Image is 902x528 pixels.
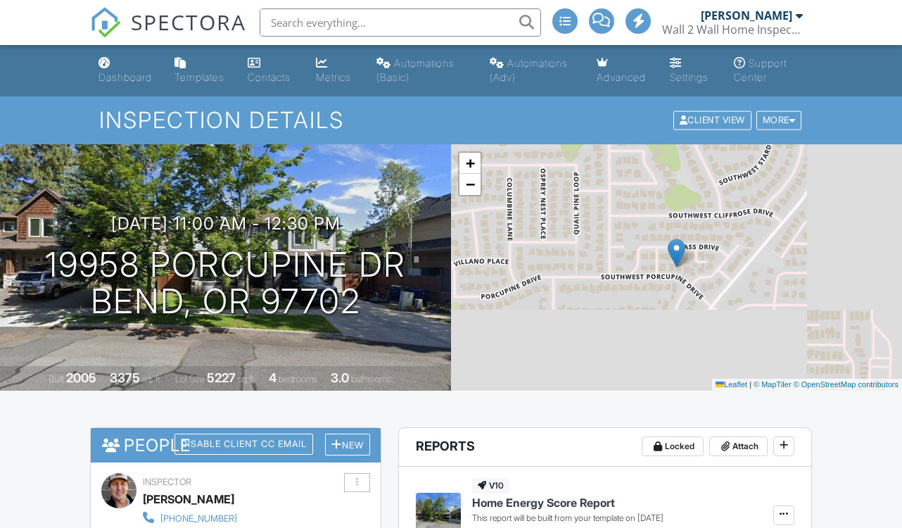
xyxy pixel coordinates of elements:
div: Dashboard [99,71,152,83]
span: Inspector [143,477,191,487]
a: Automations (Basic) [371,51,472,91]
div: [PERSON_NAME] [143,489,234,510]
a: Advanced [591,51,653,91]
a: Templates [169,51,231,91]
div: Client View [673,111,751,130]
div: 3.0 [331,370,349,385]
div: Automations (Adv) [490,57,568,83]
div: [PHONE_NUMBER] [160,513,237,524]
a: Client View [672,114,755,125]
h1: Inspection Details [99,108,803,132]
a: [PHONE_NUMBER] [143,510,305,525]
h3: People [91,428,380,463]
a: Contacts [242,51,299,91]
div: Disable Client CC Email [174,434,313,455]
a: Support Center [728,51,809,91]
div: 3375 [110,370,140,385]
div: 4 [269,370,277,385]
img: Marker [668,239,685,268]
div: [PERSON_NAME] [701,8,792,23]
div: Automations (Basic) [376,57,455,83]
div: Support Center [734,57,787,83]
span: − [466,175,475,193]
h3: [DATE] 11:00 am - 12:30 pm [111,214,341,233]
a: Leaflet [716,380,747,389]
a: SPECTORA [90,19,246,49]
div: 2005 [66,370,96,385]
span: sq. ft. [142,374,162,384]
a: Settings [664,51,717,91]
span: bathrooms [351,374,391,384]
div: Settings [670,71,709,83]
a: Automations (Advanced) [484,51,580,91]
a: Dashboard [93,51,158,91]
span: Built [49,374,64,384]
div: Templates [174,71,224,83]
span: + [466,154,475,172]
div: New [325,434,370,455]
a: © OpenStreetMap contributors [794,380,898,389]
a: Zoom in [459,153,481,174]
span: Lot Size [175,374,205,384]
input: Search everything... [260,8,541,37]
div: 5227 [207,370,236,385]
div: Contacts [248,71,291,83]
span: bedrooms [279,374,317,384]
a: © MapTiler [754,380,792,389]
a: Zoom out [459,174,481,195]
h1: 19958 Porcupine Dr Bend, OR 97702 [45,246,406,321]
span: sq.ft. [238,374,255,384]
span: | [749,380,751,389]
div: More [756,111,802,130]
a: Metrics [310,51,360,91]
div: Advanced [597,71,646,83]
div: Metrics [316,71,351,83]
span: SPECTORA [131,7,246,37]
img: The Best Home Inspection Software - Spectora [90,7,121,38]
div: Wall 2 Wall Home Inspections [662,23,803,37]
